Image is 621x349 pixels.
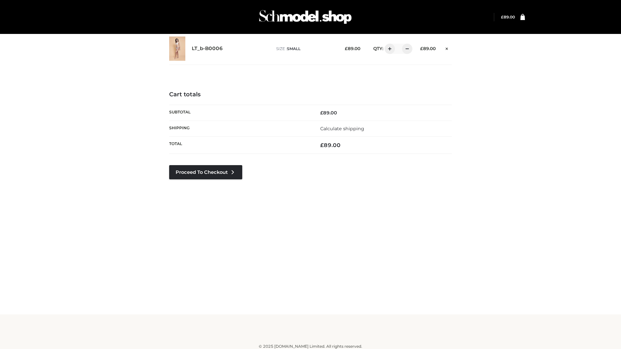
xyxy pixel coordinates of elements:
img: Schmodel Admin 964 [257,4,354,30]
span: SMALL [287,46,300,51]
a: LT_b-B0006 [192,46,223,52]
bdi: 89.00 [501,15,515,19]
a: Proceed to Checkout [169,165,242,179]
h4: Cart totals [169,91,452,98]
bdi: 89.00 [320,142,341,148]
bdi: 89.00 [320,110,337,116]
span: £ [345,46,348,51]
th: Shipping [169,121,310,136]
span: £ [320,142,324,148]
div: QTY: [367,44,410,54]
span: £ [501,15,504,19]
span: £ [320,110,323,116]
span: £ [420,46,423,51]
th: Total [169,137,310,154]
bdi: 89.00 [345,46,360,51]
p: size : [276,46,335,52]
a: Calculate shipping [320,126,364,132]
a: £89.00 [501,15,515,19]
bdi: 89.00 [420,46,436,51]
th: Subtotal [169,105,310,121]
a: Remove this item [442,44,452,52]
